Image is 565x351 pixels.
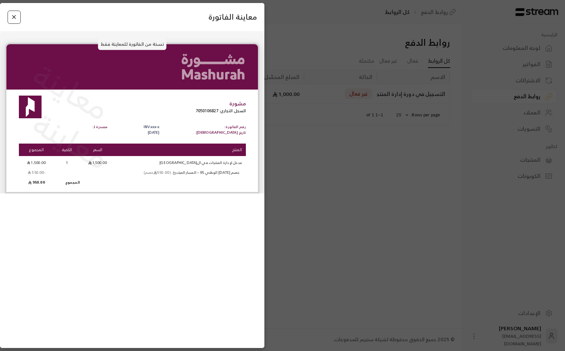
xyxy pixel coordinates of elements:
[25,101,118,181] p: معاينة
[116,144,246,156] th: المنتج
[116,157,246,169] td: مدخل لإدارة المنتجات في ال[GEOGRAPHIC_DATA]
[19,96,42,118] img: Logo
[93,124,108,130] p: مصدرة لـ:
[28,169,46,176] span: -550.00
[195,130,246,136] p: تاريخ [DEMOGRAPHIC_DATA]:
[208,11,257,23] span: معاينة الفاتورة
[98,38,167,50] p: نسخة من الفاتورة للمعاينة فقط
[140,169,242,176] span: خصم [DATE] الوطني 95 – المسار المبتدئ
[144,124,159,130] p: INV-xxx-x
[195,124,246,130] p: رقم الفاتورة:
[196,100,246,108] p: مشورة
[196,108,246,114] p: السجل التجاري: 7050106827
[19,144,54,156] th: المجموع
[25,51,118,131] p: معاينة
[54,178,80,186] td: المجموع
[144,169,171,176] span: (550.00 خصم)
[8,11,21,24] button: Close
[144,130,159,136] p: [DATE]
[19,157,54,169] td: 1,500.00
[19,178,54,186] td: 950.00
[6,44,258,90] img: Linkedin%20Banner%20-%20Mashurah%20%283%29_mwsyu.png
[19,143,246,187] table: Products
